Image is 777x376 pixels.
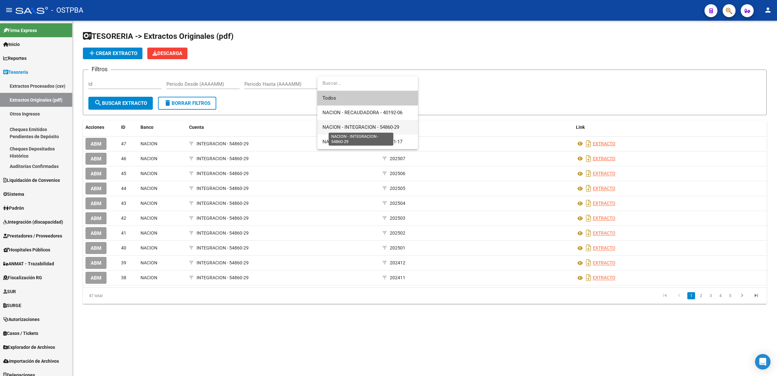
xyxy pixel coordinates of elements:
[317,76,418,91] input: dropdown search
[322,91,413,105] span: Todos
[755,354,771,370] div: Open Intercom Messenger
[322,139,402,145] span: NACION - RECAUDADORA - 39801-17
[322,124,399,130] span: NACION - INTEGRACION - 54860-29
[322,110,402,116] span: NACION - RECAUDADORA - 40192-06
